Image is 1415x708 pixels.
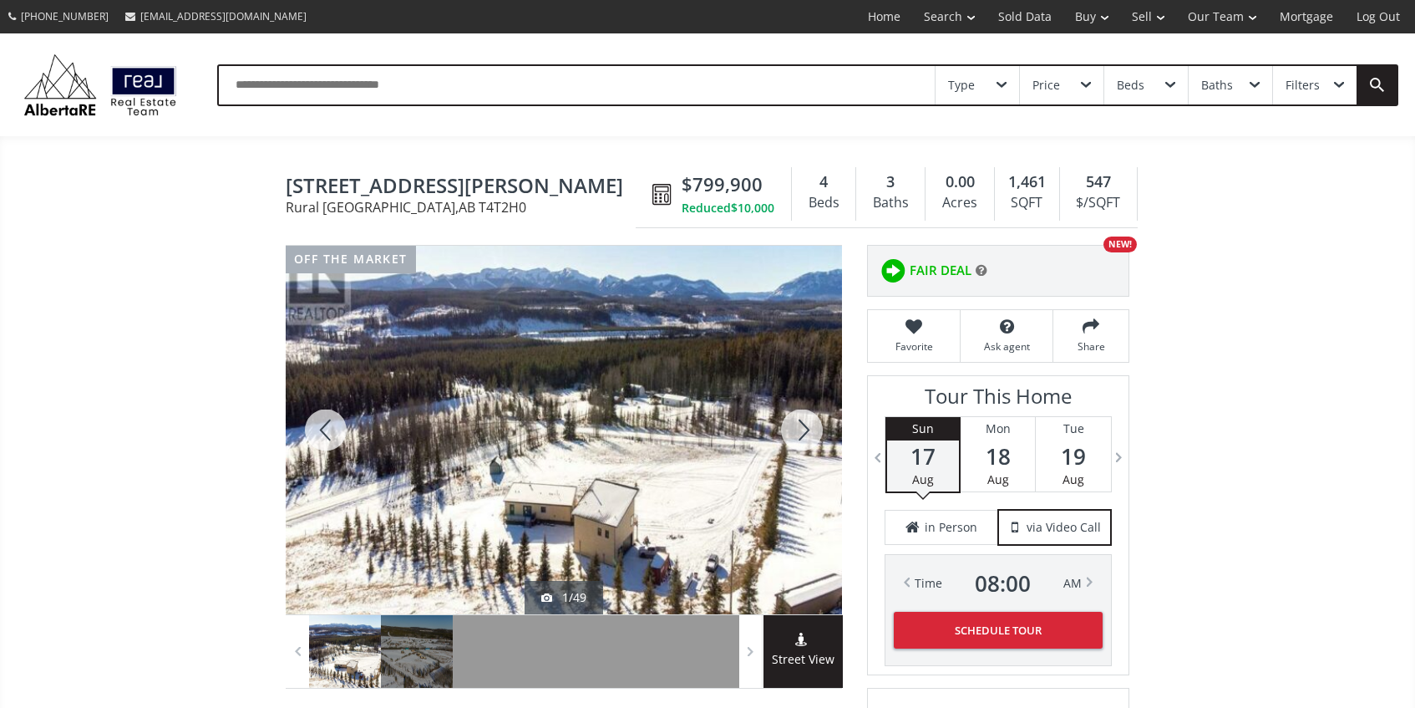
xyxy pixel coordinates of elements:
div: NEW! [1103,237,1137,252]
div: off the market [286,246,416,273]
div: 547 [1068,171,1128,193]
span: 27 Misty Valley Drive [286,175,644,201]
div: Baths [1201,79,1233,91]
div: SQFT [1003,191,1051,216]
div: Mon [961,417,1035,441]
div: 1/49 [541,589,586,606]
div: 0.00 [934,171,985,193]
span: Share [1062,339,1120,354]
div: Tue [1036,417,1111,441]
span: Ask agent [969,339,1044,354]
span: $10,000 [731,200,774,216]
div: Type [948,79,975,91]
div: 4 [800,171,847,193]
div: Acres [934,191,985,216]
div: Sun [887,417,959,441]
span: Aug [987,471,1009,487]
span: 08 : 00 [975,572,1031,595]
div: 27 Misty Valley Drive Rural Clearwater County, AB T4T2H0 - Photo 1 of 49 [286,246,842,614]
div: Time AM [915,572,1082,595]
span: Rural [GEOGRAPHIC_DATA] , AB T4T2H0 [286,201,644,214]
div: Beds [800,191,847,216]
span: in Person [925,519,977,536]
span: 19 [1036,445,1111,468]
span: 1,461 [1008,171,1046,193]
span: 18 [961,445,1035,468]
div: $/SQFT [1068,191,1128,216]
img: rating icon [876,254,910,288]
span: Aug [912,471,934,487]
button: Schedule Tour [894,612,1103,649]
span: Aug [1063,471,1084,487]
span: FAIR DEAL [910,262,971,279]
span: Street View [763,650,843,670]
span: [EMAIL_ADDRESS][DOMAIN_NAME] [140,9,307,23]
span: Favorite [876,339,951,354]
div: Price [1032,79,1060,91]
a: [EMAIL_ADDRESS][DOMAIN_NAME] [117,1,315,32]
div: Filters [1286,79,1320,91]
span: 17 [887,445,959,468]
span: via Video Call [1027,519,1101,536]
div: 3 [865,171,916,193]
div: Reduced [682,200,774,216]
div: Baths [865,191,916,216]
div: Beds [1117,79,1144,91]
img: Logo [17,50,184,120]
h3: Tour This Home [885,385,1112,416]
span: [PHONE_NUMBER] [21,9,109,23]
span: $799,900 [682,171,763,197]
